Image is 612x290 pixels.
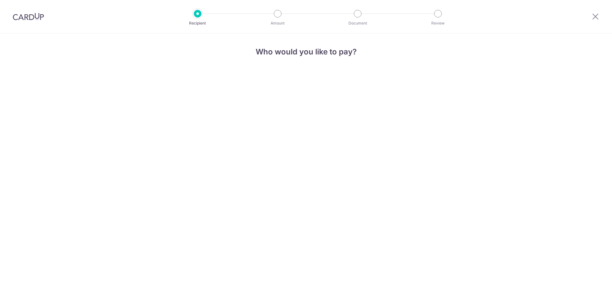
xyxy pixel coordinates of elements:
[13,13,44,20] img: CardUp
[221,46,391,58] h4: Who would you like to pay?
[334,20,381,26] p: Document
[414,20,462,26] p: Review
[174,20,221,26] p: Recipient
[254,20,301,26] p: Amount
[571,271,606,287] iframe: Opens a widget where you can find more information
